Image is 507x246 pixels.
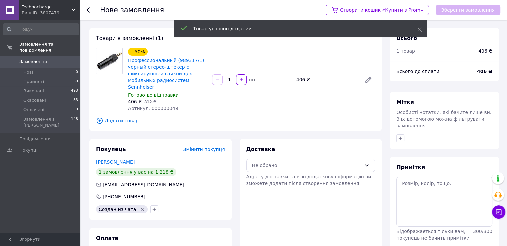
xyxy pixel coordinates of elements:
span: 406 ₴ [477,68,492,75]
span: Змінити покупця [183,147,225,152]
span: Готово до відправки [128,92,179,98]
span: 406 ₴ [128,99,142,104]
span: Покупці [19,147,37,153]
span: Создан из чата [99,207,136,212]
button: Чат з покупцем [492,205,505,219]
span: Товари в замовленні (1) [96,35,163,41]
span: Замовлення та повідомлення [19,41,80,53]
div: Повернутися назад [87,7,92,13]
span: Додати товар [96,117,375,124]
span: 0 [76,107,78,113]
span: 812 ₴ [144,100,156,104]
span: 406 ₴ [478,48,492,54]
span: [PHONE_NUMBER] [103,194,145,199]
svg: Видалити мітку [140,207,145,212]
div: шт. [247,76,258,83]
span: 493 [71,88,78,94]
span: Оплата [96,235,118,241]
span: 1 товар [396,48,415,54]
a: [PERSON_NAME] [96,159,135,165]
span: Прийняті [23,79,44,85]
a: Редагувати [362,73,375,86]
div: Всього до сплати [396,68,477,75]
span: Повідомлення [19,136,52,142]
span: Адресу доставки та всю додаткову інформацію ви зможете додати після створення замовлення. [246,174,371,186]
span: 0 [76,69,78,75]
span: [EMAIL_ADDRESS][DOMAIN_NAME] [103,182,184,187]
span: 148 [71,116,78,128]
div: 1 замовлення у вас на 1 218 ₴ [96,168,176,176]
a: Створити кошик «Купити з Prom» [326,5,429,15]
span: Примітки [396,164,425,170]
span: Замовлення [19,59,47,65]
span: Скасовані [23,97,46,103]
span: Доставка [246,146,275,152]
span: Відображається тільки вам, покупець не бачить примітки [396,229,469,241]
input: Пошук [3,23,79,35]
span: 30 [73,79,78,85]
img: Профессиональный (989317/1) черный стерео-штекер с фиксирующей гайкой для мобильных радиосистем S... [96,48,122,74]
div: 406 ₴ [294,75,359,84]
span: 300 / 300 [473,229,492,234]
span: Оплачені [23,107,44,113]
span: Виконані [23,88,44,94]
div: −50% [128,48,148,56]
span: 83 [73,97,78,103]
span: Нові [23,69,33,75]
span: Мітки [396,99,414,105]
div: Товар успішно доданий [193,25,401,32]
a: Профессиональный (989317/1) черный стерео-штекер с фиксирующей гайкой для мобильных радиосистем S... [128,58,204,90]
div: Не обрано [252,162,362,169]
span: Покупець [96,146,126,152]
div: Ваш ID: 3807479 [22,10,80,16]
span: Артикул: 000000049 [128,106,178,111]
span: Technocharge [22,4,72,10]
div: Нове замовлення [100,7,164,14]
span: Особисті нотатки, які бачите лише ви. З їх допомогою можна фільтрувати замовлення [396,110,491,128]
span: Замовлення з [PERSON_NAME] [23,116,71,128]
